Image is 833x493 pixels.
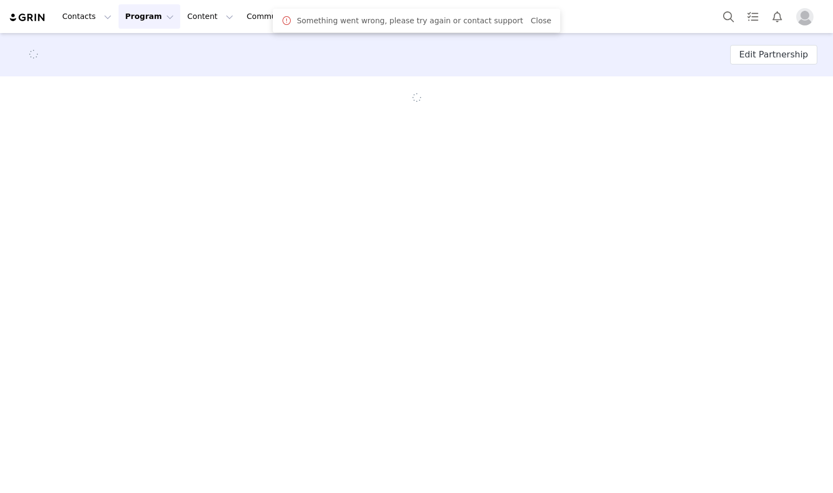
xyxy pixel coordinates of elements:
button: Profile [790,8,824,25]
span: Something went wrong, please try again or contact support [297,15,523,27]
a: Community [240,4,302,29]
button: Content [181,4,240,29]
button: Notifications [765,4,789,29]
button: Contacts [56,4,118,29]
button: Edit Partnership [730,45,817,64]
img: grin logo [9,12,47,23]
img: placeholder-profile.jpg [796,8,814,25]
a: Close [530,16,551,25]
button: Search [717,4,740,29]
button: Program [119,4,180,29]
a: Tasks [741,4,765,29]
